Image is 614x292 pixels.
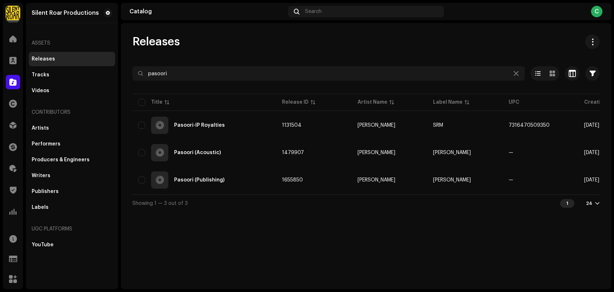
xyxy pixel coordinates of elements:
[132,66,525,81] input: Search
[32,88,49,94] div: Videos
[151,99,163,106] div: Title
[29,104,115,121] re-a-nav-header: Contributors
[29,200,115,215] re-m-nav-item: Labels
[282,99,309,106] div: Release ID
[132,35,180,49] span: Releases
[29,137,115,151] re-m-nav-item: Performers
[32,205,49,210] div: Labels
[29,169,115,183] re-m-nav-item: Writers
[433,150,471,155] span: Ali Sethi
[29,220,115,238] re-a-nav-header: UGC Platforms
[174,178,224,183] div: Pasoori (Publishing)
[32,10,99,16] div: Silent Roar Productions
[32,173,50,179] div: Writers
[509,150,513,155] span: —
[433,99,463,106] div: Label Name
[174,123,225,128] div: Pasoori-IP Royalties
[29,52,115,66] re-m-nav-item: Releases
[29,84,115,98] re-m-nav-item: Videos
[282,178,303,183] span: 1655850
[6,6,20,20] img: fcfd72e7-8859-4002-b0df-9a7058150634
[32,189,59,194] div: Publishers
[358,123,422,128] span: Ali Sethi
[32,141,60,147] div: Performers
[358,150,422,155] span: Ali Sethi
[358,123,395,128] div: [PERSON_NAME]
[358,178,395,183] div: [PERSON_NAME]
[433,123,443,128] span: SRM
[591,6,602,17] div: C
[433,178,471,183] span: Ali Sethi
[32,72,49,78] div: Tracks
[29,184,115,199] re-m-nav-item: Publishers
[29,68,115,82] re-m-nav-item: Tracks
[174,150,221,155] div: Pasoori (Acoustic)
[282,150,304,155] span: 1479907
[586,201,592,206] div: 24
[29,238,115,252] re-m-nav-item: YouTube
[305,9,322,14] span: Search
[358,178,422,183] span: Ali Sethi
[509,178,513,183] span: —
[32,157,90,163] div: Producers & Engineers
[282,123,301,128] span: 1131504
[358,150,395,155] div: [PERSON_NAME]
[509,123,550,128] span: 7316470509350
[29,121,115,135] re-m-nav-item: Artists
[29,35,115,52] re-a-nav-header: Assets
[32,242,54,248] div: YouTube
[29,153,115,167] re-m-nav-item: Producers & Engineers
[132,201,188,206] span: Showing 1 — 3 out of 3
[32,125,49,131] div: Artists
[358,99,387,106] div: Artist Name
[129,9,285,14] div: Catalog
[32,56,55,62] div: Releases
[560,199,574,208] div: 1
